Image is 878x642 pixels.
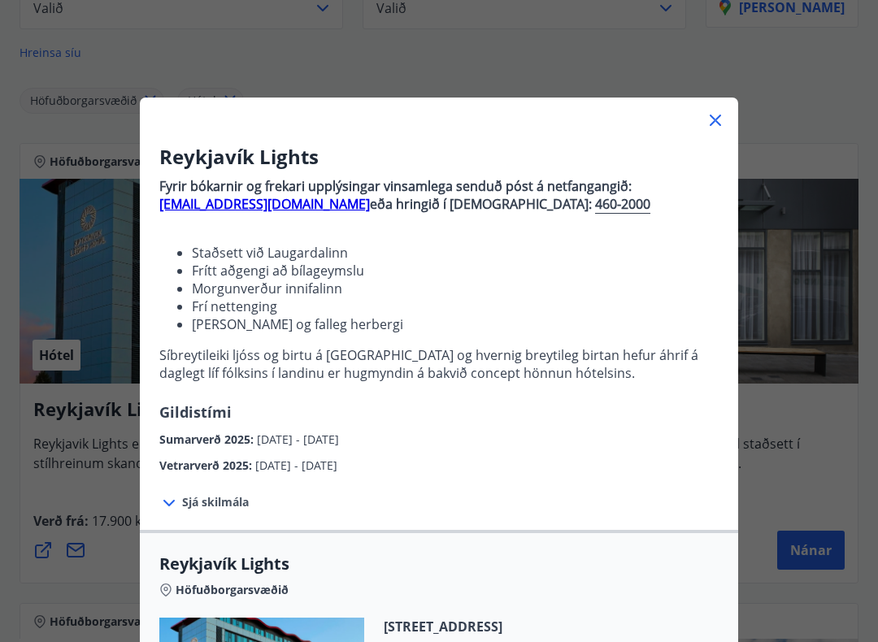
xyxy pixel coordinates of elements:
span: Sumarverð 2025 : [159,432,257,447]
span: [DATE] - [DATE] [257,432,339,447]
li: Frítt aðgengi að bílageymslu [192,262,719,280]
span: Gildistími [159,402,232,422]
span: Höfuðborgarsvæðið [176,582,289,598]
span: [DATE] - [DATE] [255,458,337,473]
strong: Fyrir bókarnir og frekari upplýsingar vinsamlega senduð póst á netfangangið: [159,177,632,195]
li: Staðsett við Laugardalinn [192,244,719,262]
li: [PERSON_NAME] og falleg herbergi [192,315,719,333]
span: Vetrarverð 2025 : [159,458,255,473]
a: [EMAIL_ADDRESS][DOMAIN_NAME] [159,195,370,213]
li: Morgunverður innifalinn [192,280,719,297]
li: Frí nettenging [192,297,719,315]
span: [STREET_ADDRESS] [384,618,574,635]
h3: Reykjavík Lights [159,143,719,171]
span: Sjá skilmála [182,494,249,510]
span: Reykjavík Lights [159,553,719,575]
strong: eða hringið í [DEMOGRAPHIC_DATA]: [370,195,650,214]
p: Síbreytileiki ljóss og birtu á [GEOGRAPHIC_DATA] og hvernig breytileg birtan hefur áhrif á dagleg... [159,346,719,382]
